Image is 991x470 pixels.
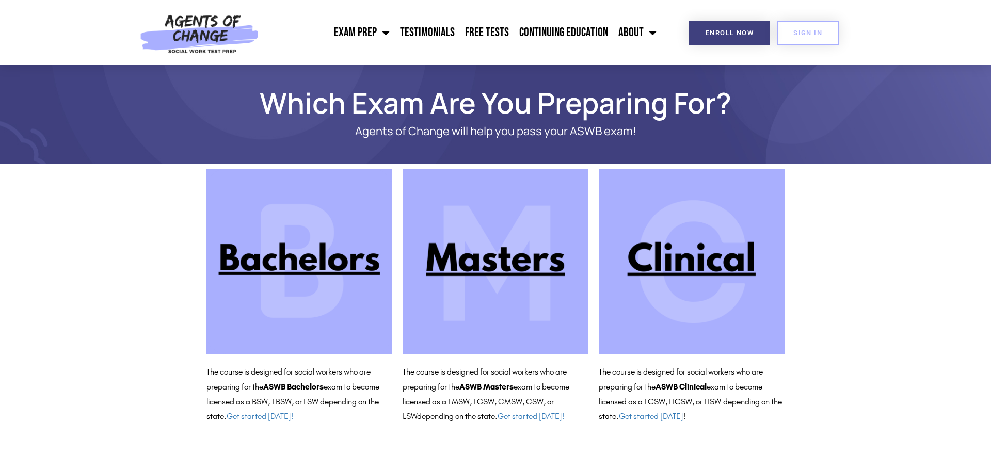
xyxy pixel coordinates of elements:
[459,382,514,392] b: ASWB Masters
[264,20,662,45] nav: Menu
[243,125,748,138] p: Agents of Change will help you pass your ASWB exam!
[613,20,662,45] a: About
[227,411,293,421] a: Get started [DATE]!
[689,21,770,45] a: Enroll Now
[417,411,564,421] span: depending on the state.
[263,382,324,392] b: ASWB Bachelors
[777,21,839,45] a: SIGN IN
[460,20,514,45] a: Free Tests
[616,411,685,421] span: . !
[403,365,588,424] p: The course is designed for social workers who are preparing for the exam to become licensed as a ...
[514,20,613,45] a: Continuing Education
[619,411,683,421] a: Get started [DATE]
[206,365,392,424] p: The course is designed for social workers who are preparing for the exam to become licensed as a ...
[793,29,822,36] span: SIGN IN
[329,20,395,45] a: Exam Prep
[599,365,785,424] p: The course is designed for social workers who are preparing for the exam to become licensed as a ...
[395,20,460,45] a: Testimonials
[656,382,707,392] b: ASWB Clinical
[706,29,754,36] span: Enroll Now
[201,91,790,115] h1: Which Exam Are You Preparing For?
[498,411,564,421] a: Get started [DATE]!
